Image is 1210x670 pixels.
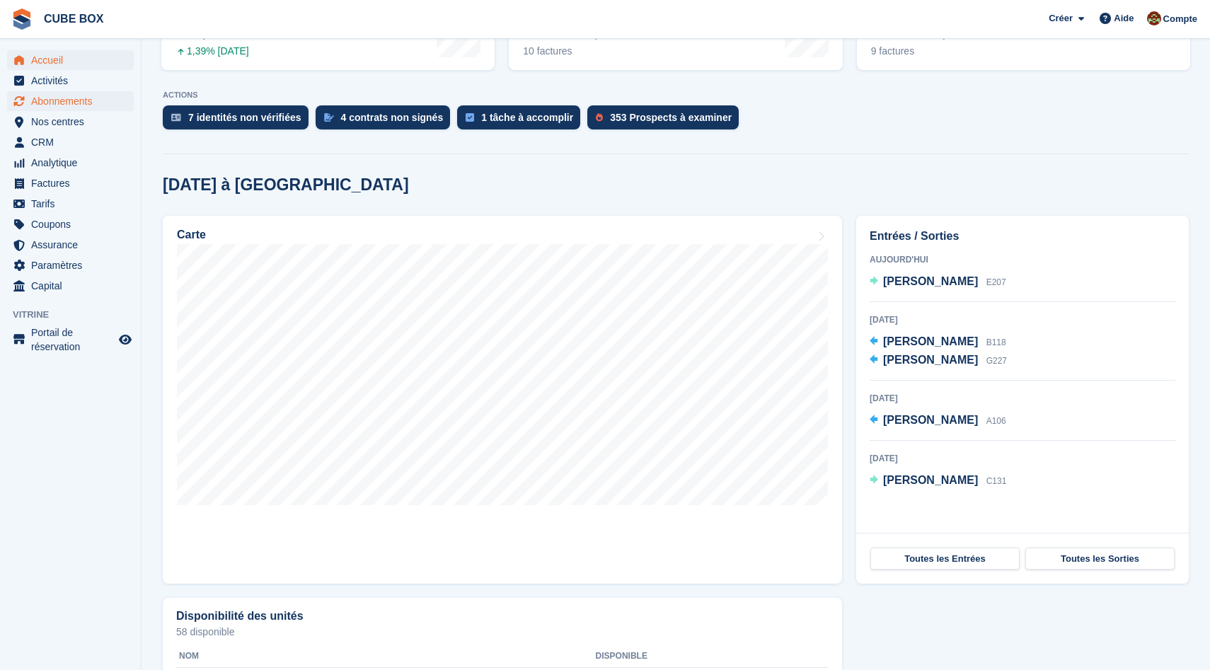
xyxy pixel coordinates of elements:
[163,91,1189,100] p: ACTIONS
[883,275,978,287] span: [PERSON_NAME]
[31,194,116,214] span: Tarifs
[163,105,316,137] a: 7 identités non vérifiées
[596,645,744,668] th: Disponible
[7,235,134,255] a: menu
[117,331,134,348] a: Boutique d'aperçu
[176,627,829,637] p: 58 disponible
[610,112,732,123] div: 353 Prospects à examiner
[31,71,116,91] span: Activités
[870,273,1006,291] a: [PERSON_NAME] E207
[587,105,746,137] a: 353 Prospects à examiner
[31,132,116,152] span: CRM
[883,335,978,347] span: [PERSON_NAME]
[870,253,1175,266] div: Aujourd'hui
[177,229,206,241] h2: Carte
[7,255,134,275] a: menu
[7,153,134,173] a: menu
[31,91,116,111] span: Abonnements
[31,255,116,275] span: Paramètres
[7,194,134,214] a: menu
[481,112,573,123] div: 1 tâche à accomplir
[986,476,1007,486] span: C131
[1163,12,1197,26] span: Compte
[870,228,1175,245] h2: Entrées / Sorties
[7,71,134,91] a: menu
[13,308,141,322] span: Vitrine
[523,45,672,57] div: 10 factures
[871,45,991,57] div: 9 factures
[883,474,978,486] span: [PERSON_NAME]
[188,112,301,123] div: 7 identités non vérifiées
[171,113,181,122] img: verify_identity-adf6edd0f0f0b5bbfe63781bf79b02c33cf7c696d77639b501bdc392416b5a36.svg
[7,132,134,152] a: menu
[341,112,444,123] div: 4 contrats non signés
[1114,11,1134,25] span: Aide
[986,356,1007,366] span: G227
[176,645,596,668] th: Nom
[176,610,304,623] h2: Disponibilité des unités
[316,105,458,137] a: 4 contrats non signés
[986,416,1006,426] span: A106
[31,153,116,173] span: Analytique
[38,7,109,30] a: CUBE BOX
[1147,11,1161,25] img: alex soubira
[870,392,1175,405] div: [DATE]
[7,325,134,354] a: menu
[11,8,33,30] img: stora-icon-8386f47178a22dfd0bd8f6a31ec36ba5ce8667c1dd55bd0f319d3a0aa187defe.svg
[7,173,134,193] a: menu
[1049,11,1073,25] span: Créer
[175,45,253,57] div: 1,39% [DATE]
[986,277,1006,287] span: E207
[31,276,116,296] span: Capital
[324,113,334,122] img: contract_signature_icon-13c848040528278c33f63329250d36e43548de30e8caae1d1a13099fd9432cc5.svg
[31,235,116,255] span: Assurance
[870,352,1007,370] a: [PERSON_NAME] G227
[31,214,116,234] span: Coupons
[7,214,134,234] a: menu
[1025,548,1175,570] a: Toutes les Sorties
[870,472,1006,490] a: [PERSON_NAME] C131
[457,105,587,137] a: 1 tâche à accomplir
[7,276,134,296] a: menu
[163,175,409,195] h2: [DATE] à [GEOGRAPHIC_DATA]
[870,333,1006,352] a: [PERSON_NAME] B118
[596,113,603,122] img: prospect-51fa495bee0391a8d652442698ab0144808aea92771e9ea1ae160a38d050c398.svg
[7,50,134,70] a: menu
[31,112,116,132] span: Nos centres
[163,216,842,584] a: Carte
[870,412,1006,430] a: [PERSON_NAME] A106
[7,112,134,132] a: menu
[31,325,116,354] span: Portail de réservation
[7,91,134,111] a: menu
[31,50,116,70] span: Accueil
[883,354,978,366] span: [PERSON_NAME]
[466,113,474,122] img: task-75834270c22a3079a89374b754ae025e5fb1db73e45f91037f5363f120a921f8.svg
[883,414,978,426] span: [PERSON_NAME]
[31,173,116,193] span: Factures
[870,313,1175,326] div: [DATE]
[986,337,1006,347] span: B118
[870,548,1020,570] a: Toutes les Entrées
[870,452,1175,465] div: [DATE]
